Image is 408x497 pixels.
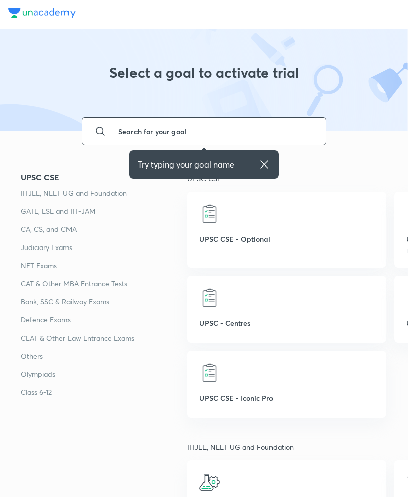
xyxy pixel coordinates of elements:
[199,472,220,492] img: IIT JEE
[199,318,374,328] p: UPSC - Centres
[199,363,220,383] img: UPSC CSE - Iconic Pro
[21,205,187,217] a: GATE, ESE and IIT-JAM
[21,241,187,254] a: Judiciary Exams
[109,60,299,97] h1: Select a goal to activate trial
[199,204,220,224] img: UPSC CSE - Optional
[21,332,187,344] a: CLAT & Other Law Entrance Exams
[8,8,76,18] img: Unacademy
[199,234,374,244] p: UPSC CSE - Optional
[138,158,270,171] div: Try typing your goal name
[110,118,318,145] input: Search for your goal
[21,223,187,235] a: CA, CS, and CMA
[199,393,374,403] p: UPSC CSE - Iconic Pro
[199,288,220,308] img: UPSC - Centres
[21,260,187,272] a: NET Exams
[21,368,187,380] a: Olympiads
[21,386,187,398] a: Class 6-12
[21,296,187,308] a: Bank, SSC & Railway Exams
[8,8,76,21] a: Unacademy
[21,350,187,362] a: Others
[21,173,187,181] a: UPSC CSE
[21,278,187,290] a: CAT & Other MBA Entrance Tests
[21,187,187,199] a: IITJEE, NEET UG and Foundation
[21,314,187,326] a: Defence Exams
